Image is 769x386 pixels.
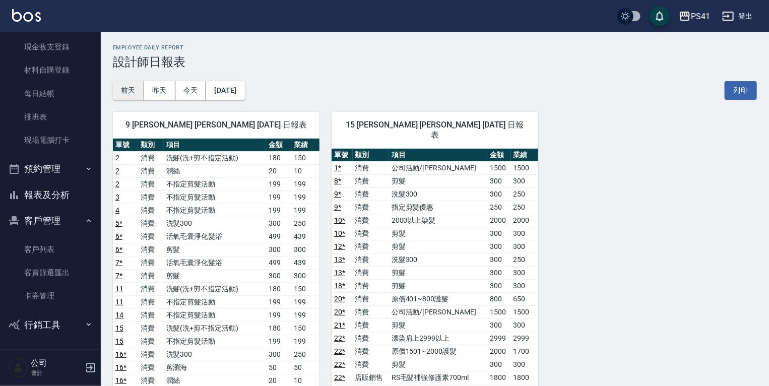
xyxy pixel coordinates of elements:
[291,217,319,230] td: 250
[266,256,291,269] td: 499
[353,332,389,345] td: 消費
[138,177,163,190] td: 消費
[353,227,389,240] td: 消費
[164,151,267,164] td: 洗髮(洗+剪不指定活動)
[510,345,538,358] td: 1700
[138,348,163,361] td: 消費
[175,81,207,100] button: 今天
[487,253,510,266] td: 300
[291,177,319,190] td: 199
[389,161,488,174] td: 公司活動/[PERSON_NAME]
[487,332,510,345] td: 2999
[487,214,510,227] td: 2000
[389,305,488,318] td: 公司活動/[PERSON_NAME]
[266,190,291,204] td: 199
[164,204,267,217] td: 不指定剪髮活動
[138,190,163,204] td: 消費
[4,182,97,208] button: 報表及分析
[291,164,319,177] td: 10
[266,282,291,295] td: 180
[675,6,714,27] button: PS41
[510,266,538,279] td: 300
[138,151,163,164] td: 消費
[4,82,97,105] a: 每日結帳
[164,269,267,282] td: 剪髮
[266,348,291,361] td: 300
[510,358,538,371] td: 300
[487,240,510,253] td: 300
[389,318,488,332] td: 剪髮
[389,279,488,292] td: 剪髮
[164,177,267,190] td: 不指定剪髮活動
[115,311,123,319] a: 14
[389,149,488,162] th: 項目
[291,243,319,256] td: 300
[487,161,510,174] td: 1500
[353,253,389,266] td: 消費
[138,243,163,256] td: 消費
[510,318,538,332] td: 300
[206,81,244,100] button: [DATE]
[115,337,123,345] a: 15
[266,151,291,164] td: 180
[138,321,163,335] td: 消費
[138,295,163,308] td: 消費
[113,81,144,100] button: 前天
[353,201,389,214] td: 消費
[487,305,510,318] td: 1500
[266,321,291,335] td: 180
[266,243,291,256] td: 300
[164,164,267,177] td: 潤絲
[266,308,291,321] td: 199
[389,266,488,279] td: 剪髮
[138,361,163,374] td: 消費
[718,7,757,26] button: 登出
[138,335,163,348] td: 消費
[138,204,163,217] td: 消費
[725,81,757,100] button: 列印
[138,256,163,269] td: 消費
[487,174,510,187] td: 300
[487,149,510,162] th: 金額
[353,266,389,279] td: 消費
[138,139,163,152] th: 類別
[389,227,488,240] td: 剪髮
[353,174,389,187] td: 消費
[510,292,538,305] td: 650
[389,240,488,253] td: 剪髮
[510,371,538,384] td: 1800
[164,243,267,256] td: 剪髮
[389,371,488,384] td: RS毛髮補強修護素700ml
[12,9,41,22] img: Logo
[691,10,710,23] div: PS41
[113,139,138,152] th: 單號
[487,187,510,201] td: 300
[389,214,488,227] td: 2000以上染髮
[164,335,267,348] td: 不指定剪髮活動
[115,324,123,332] a: 15
[291,361,319,374] td: 50
[8,358,28,378] img: Person
[164,256,267,269] td: 活氧毛囊淨化髮浴
[291,151,319,164] td: 150
[291,204,319,217] td: 199
[291,348,319,361] td: 250
[510,201,538,214] td: 250
[389,345,488,358] td: 原價1501~2000護髮
[389,253,488,266] td: 洗髮300
[113,44,757,51] h2: Employee Daily Report
[332,149,353,162] th: 單號
[4,156,97,182] button: 預約管理
[510,279,538,292] td: 300
[389,332,488,345] td: 漂染肩上2999以上
[164,217,267,230] td: 洗髮300
[164,230,267,243] td: 活氧毛囊淨化髮浴
[487,345,510,358] td: 2000
[353,371,389,384] td: 店販銷售
[138,230,163,243] td: 消費
[353,305,389,318] td: 消費
[487,201,510,214] td: 250
[510,187,538,201] td: 250
[291,230,319,243] td: 439
[4,208,97,234] button: 客戶管理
